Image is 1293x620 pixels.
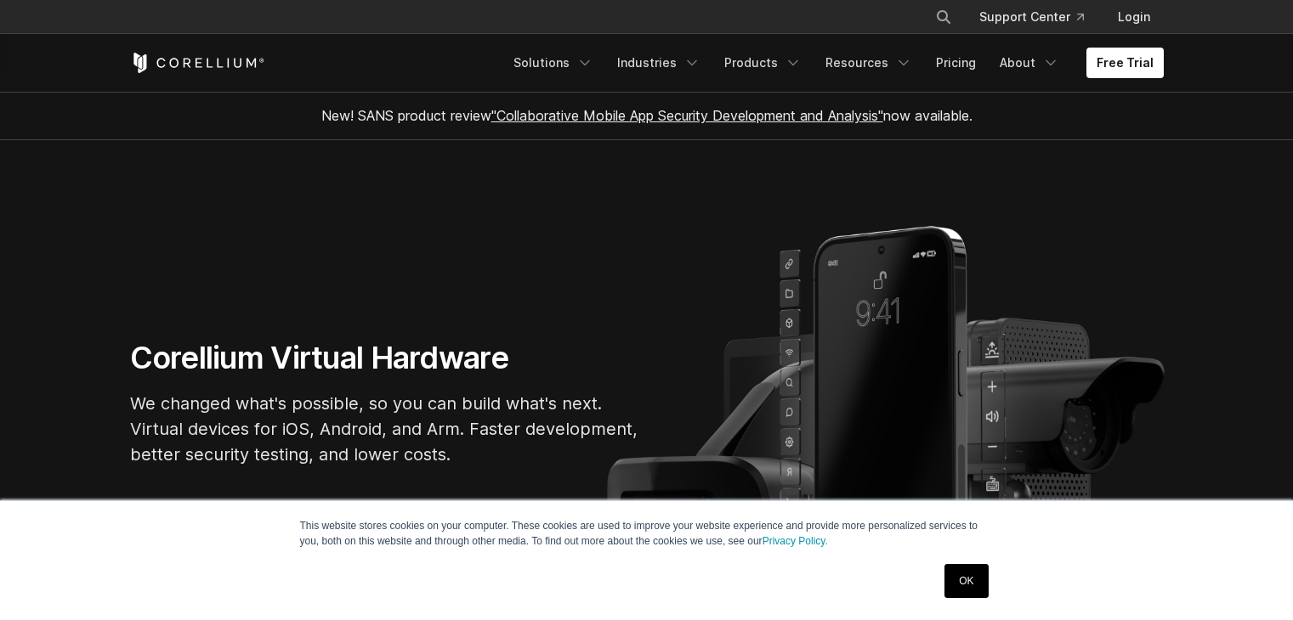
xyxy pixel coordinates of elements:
[966,2,1097,32] a: Support Center
[926,48,986,78] a: Pricing
[714,48,812,78] a: Products
[130,391,640,467] p: We changed what's possible, so you can build what's next. Virtual devices for iOS, Android, and A...
[1086,48,1164,78] a: Free Trial
[607,48,711,78] a: Industries
[491,107,883,124] a: "Collaborative Mobile App Security Development and Analysis"
[503,48,604,78] a: Solutions
[1104,2,1164,32] a: Login
[503,48,1164,78] div: Navigation Menu
[990,48,1069,78] a: About
[130,339,640,377] h1: Corellium Virtual Hardware
[915,2,1164,32] div: Navigation Menu
[944,564,988,598] a: OK
[300,518,994,549] p: This website stores cookies on your computer. These cookies are used to improve your website expe...
[321,107,973,124] span: New! SANS product review now available.
[763,535,828,547] a: Privacy Policy.
[130,53,265,73] a: Corellium Home
[928,2,959,32] button: Search
[815,48,922,78] a: Resources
